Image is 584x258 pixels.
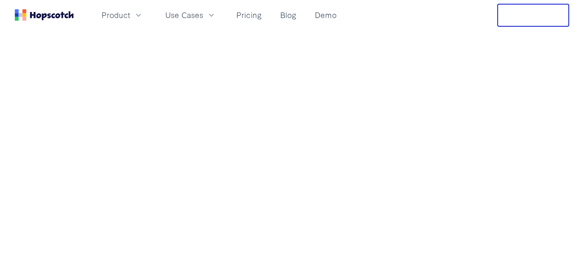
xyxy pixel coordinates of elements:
span: Use Cases [165,9,203,21]
button: Product [96,7,149,23]
a: Demo [311,7,340,23]
span: Product [102,9,130,21]
button: Use Cases [160,7,222,23]
a: Blog [277,7,300,23]
button: Free Trial [497,4,569,27]
a: Home [15,9,74,21]
a: Pricing [233,7,265,23]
